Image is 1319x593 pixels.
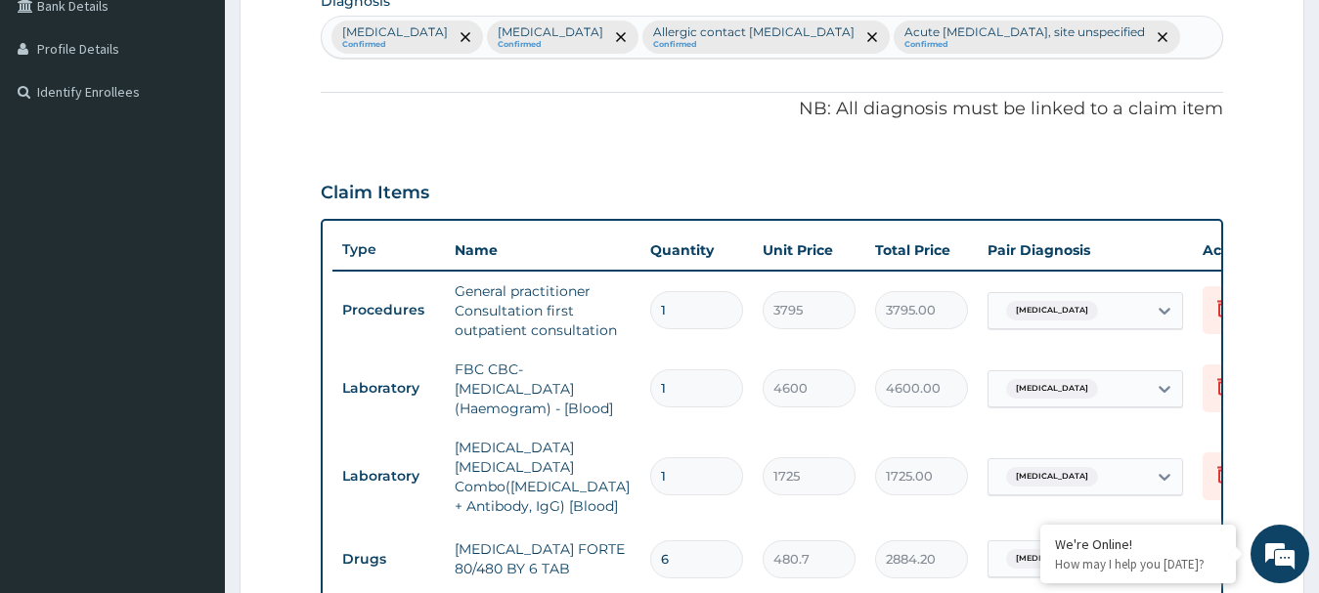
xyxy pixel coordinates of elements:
[321,10,368,57] div: Minimize live chat window
[1006,379,1098,399] span: [MEDICAL_DATA]
[753,231,865,270] th: Unit Price
[342,24,448,40] p: [MEDICAL_DATA]
[113,174,270,371] span: We're online!
[863,28,881,46] span: remove selection option
[332,541,445,577] td: Drugs
[1055,535,1221,553] div: We're Online!
[445,350,640,428] td: FBC CBC-[MEDICAL_DATA] (Haemogram) - [Blood]
[457,28,474,46] span: remove selection option
[498,24,603,40] p: [MEDICAL_DATA]
[321,183,429,204] h3: Claim Items
[865,231,978,270] th: Total Price
[1154,28,1171,46] span: remove selection option
[653,40,855,50] small: Confirmed
[342,40,448,50] small: Confirmed
[332,458,445,494] td: Laboratory
[1006,549,1098,569] span: [MEDICAL_DATA]
[1193,231,1291,270] th: Actions
[653,24,855,40] p: Allergic contact [MEDICAL_DATA]
[445,529,640,588] td: [MEDICAL_DATA] FORTE 80/480 BY 6 TAB
[332,292,445,328] td: Procedures
[904,40,1145,50] small: Confirmed
[332,232,445,268] th: Type
[10,390,373,458] textarea: Type your message and hit 'Enter'
[445,428,640,526] td: [MEDICAL_DATA] [MEDICAL_DATA] Combo([MEDICAL_DATA]+ Antibody, IgG) [Blood]
[445,272,640,350] td: General practitioner Consultation first outpatient consultation
[1006,467,1098,487] span: [MEDICAL_DATA]
[1055,556,1221,572] p: How may I help you today?
[640,231,753,270] th: Quantity
[612,28,630,46] span: remove selection option
[904,24,1145,40] p: Acute [MEDICAL_DATA], site unspecified
[36,98,79,147] img: d_794563401_company_1708531726252_794563401
[332,370,445,406] td: Laboratory
[102,109,329,135] div: Chat with us now
[321,97,1224,122] p: NB: All diagnosis must be linked to a claim item
[445,231,640,270] th: Name
[1006,301,1098,320] span: [MEDICAL_DATA]
[978,231,1193,270] th: Pair Diagnosis
[498,40,603,50] small: Confirmed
